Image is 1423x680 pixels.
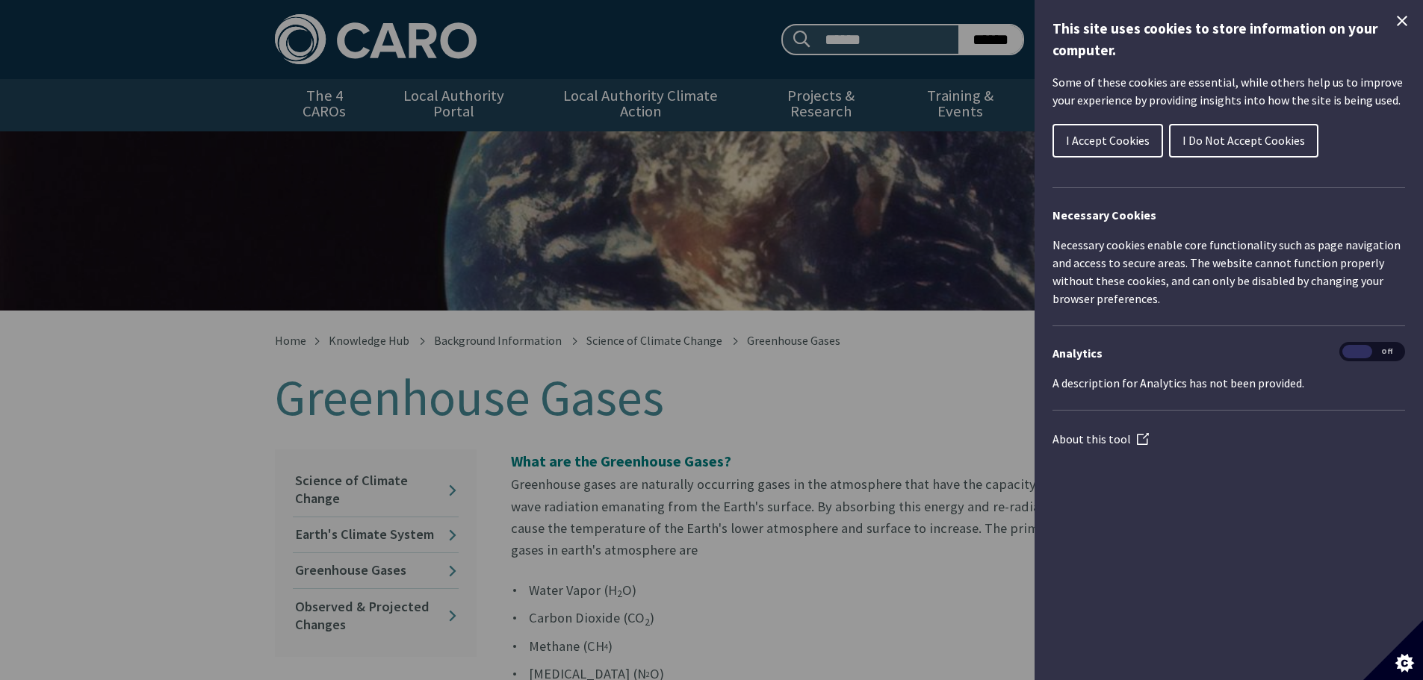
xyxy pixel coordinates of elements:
[1363,620,1423,680] button: Set cookie preferences
[1372,345,1402,359] span: Off
[1052,18,1405,61] h1: This site uses cookies to store information on your computer.
[1052,431,1149,446] a: About this tool
[1052,124,1163,157] button: I Accept Cookies
[1342,345,1372,359] span: On
[1052,206,1405,224] h2: Necessary Cookies
[1052,374,1405,392] p: A description for Analytics has not been provided.
[1066,133,1150,148] span: I Accept Cookies
[1393,12,1411,30] button: Close Cookie Control
[1052,73,1405,109] p: Some of these cookies are essential, while others help us to improve your experience by providing...
[1052,236,1405,308] p: Necessary cookies enable core functionality such as page navigation and access to secure areas. T...
[1169,124,1318,157] button: I Do Not Accept Cookies
[1052,344,1405,362] h3: Analytics
[1182,133,1305,148] span: I Do Not Accept Cookies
